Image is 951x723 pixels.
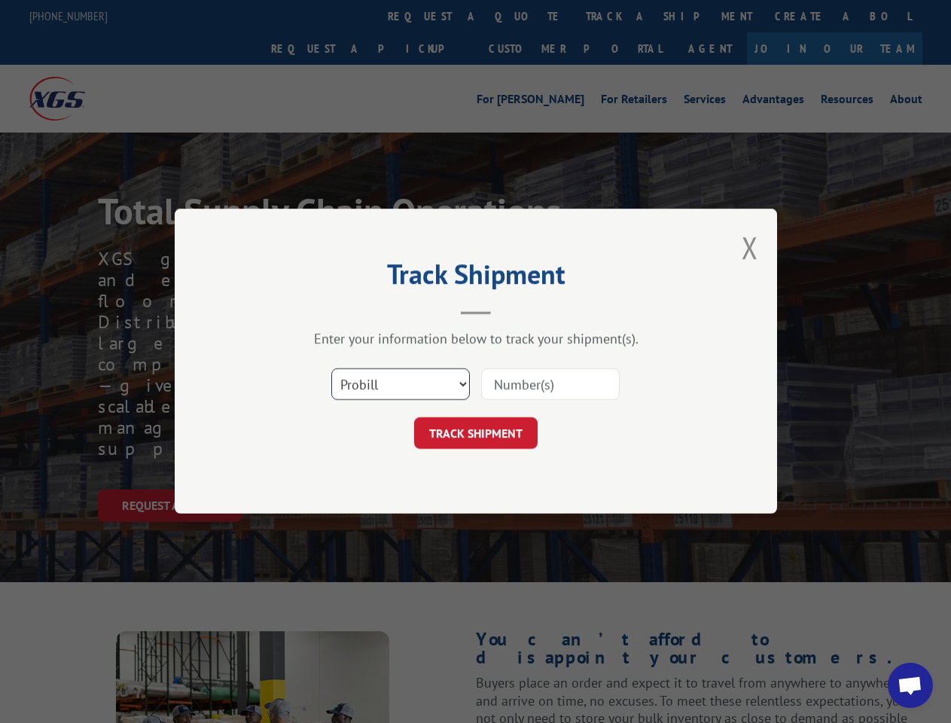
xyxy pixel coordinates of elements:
[742,227,758,267] button: Close modal
[888,663,933,708] a: Open chat
[481,369,620,401] input: Number(s)
[250,264,702,292] h2: Track Shipment
[250,331,702,348] div: Enter your information below to track your shipment(s).
[414,418,538,450] button: TRACK SHIPMENT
